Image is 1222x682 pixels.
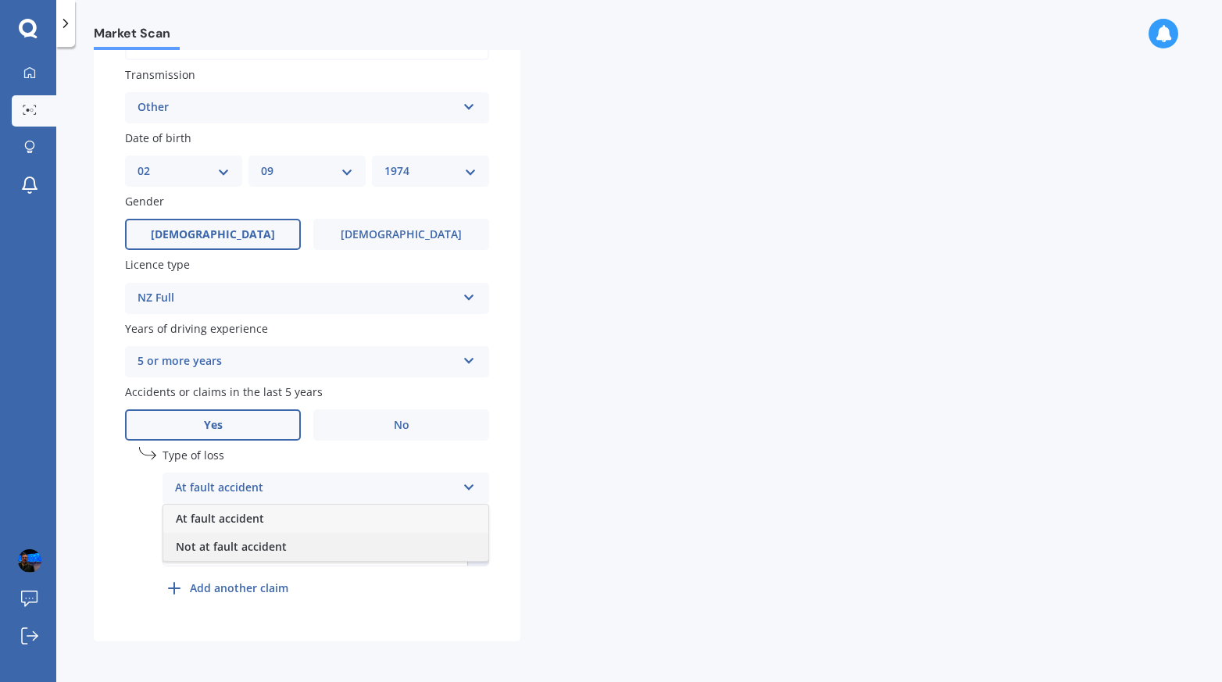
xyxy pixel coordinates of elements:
[204,419,223,432] span: Yes
[138,352,456,371] div: 5 or more years
[125,384,323,399] span: Accidents or claims in the last 5 years
[94,26,180,47] span: Market Scan
[138,98,456,117] div: Other
[190,580,288,596] b: Add another claim
[394,419,409,432] span: No
[341,228,462,241] span: [DEMOGRAPHIC_DATA]
[18,549,41,573] img: ACg8ocLPy-PyTpoFKoMB-qGeRzYtVk-VGUPamDXQaJ_1z8QT3c9C4Lr6=s96-c
[151,228,275,241] span: [DEMOGRAPHIC_DATA]
[125,67,195,82] span: Transmission
[125,321,268,336] span: Years of driving experience
[175,479,456,498] div: At fault accident
[125,258,190,273] span: Licence type
[176,539,287,554] span: Not at fault accident
[125,130,191,145] span: Date of birth
[138,289,456,308] div: NZ Full
[163,448,224,462] span: Type of loss
[176,511,264,526] span: At fault accident
[125,194,164,209] span: Gender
